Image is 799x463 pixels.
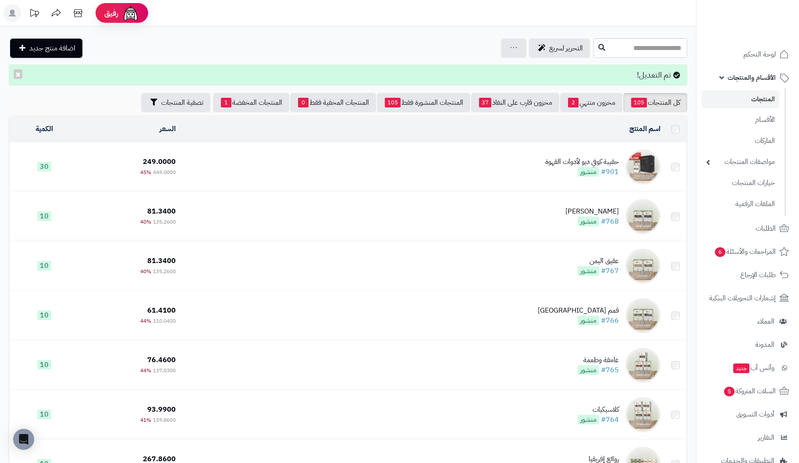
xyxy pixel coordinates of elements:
[732,362,774,374] span: وآتس آب
[471,93,559,112] a: مخزون قارب على النفاذ37
[755,338,774,351] span: المدونة
[153,367,176,374] span: 137.0300
[625,150,661,185] img: حقيبة كوفي ديو لأدوات القهوة
[715,247,725,257] span: 6
[37,360,51,370] span: 10
[709,292,776,304] span: إشعارات التحويلات البنكية
[153,317,176,325] span: 110.0400
[758,431,774,444] span: التقارير
[756,222,776,235] span: الطلبات
[625,348,661,383] img: غامقة وطعمة
[385,98,401,107] span: 105
[221,98,231,107] span: 1
[568,98,579,107] span: 2
[290,93,376,112] a: المنتجات المخفية فقط0
[702,218,794,239] a: الطلبات
[377,93,470,112] a: المنتجات المنشورة فقط105
[702,427,794,448] a: التقارير
[14,69,22,79] button: ×
[578,316,599,325] span: منشور
[122,4,139,22] img: ai-face.png
[601,167,619,177] a: #901
[153,168,176,176] span: 449.0000
[153,218,176,226] span: 135.2600
[601,266,619,276] a: #767
[702,153,779,171] a: مواصفات المنتجات
[160,124,176,134] a: السعر
[601,365,619,375] a: #765
[625,298,661,333] img: قمم إندونيسيا
[578,266,599,276] span: منشور
[578,167,599,177] span: منشور
[728,71,776,84] span: الأقسام والمنتجات
[757,315,774,328] span: العملاء
[702,264,794,285] a: طلبات الإرجاع
[625,199,661,234] img: تركيش توينز
[578,355,619,365] div: غامقة وطعمة
[140,416,151,424] span: 41%
[153,416,176,424] span: 159.8600
[538,306,619,316] div: قمم [GEOGRAPHIC_DATA]
[578,365,599,375] span: منشور
[702,110,779,129] a: الأقسام
[601,315,619,326] a: #766
[702,174,779,192] a: خيارات المنتجات
[565,207,619,217] div: [PERSON_NAME]
[623,93,687,112] a: كل المنتجات105
[147,404,176,415] span: 93.9900
[104,8,118,18] span: رفيق
[37,261,51,271] span: 10
[529,39,590,58] a: التحرير لسريع
[153,267,176,275] span: 135.2600
[140,168,151,176] span: 45%
[549,43,583,53] span: التحرير لسريع
[36,124,53,134] a: الكمية
[578,256,619,266] div: عقيق اليمن
[702,404,794,425] a: أدوات التسويق
[702,334,794,355] a: المدونة
[733,363,749,373] span: جديد
[702,132,779,150] a: الماركات
[161,97,203,108] span: تصفية المنتجات
[213,93,289,112] a: المنتجات المخفضة1
[702,195,779,214] a: الملفات الرقمية
[739,7,791,25] img: logo-2.png
[625,249,661,284] img: عقيق اليمن
[37,162,51,171] span: 30
[702,311,794,332] a: العملاء
[702,288,794,309] a: إشعارات التحويلات البنكية
[545,157,619,167] div: حقيبة كوفي ديو لأدوات القهوة
[743,48,776,61] span: لوحة التحكم
[702,241,794,262] a: المراجعات والأسئلة6
[140,367,151,374] span: 44%
[578,405,619,415] div: كلاسيكيات
[601,216,619,227] a: #768
[625,397,661,432] img: كلاسيكيات
[736,408,774,420] span: أدوات التسويق
[578,217,599,226] span: منشور
[37,211,51,221] span: 10
[29,43,75,53] span: اضافة منتج جديد
[143,157,176,167] span: 249.0000
[147,256,176,266] span: 81.3400
[631,98,647,107] span: 105
[147,305,176,316] span: 61.4100
[702,381,794,402] a: السلات المتروكة5
[9,64,687,85] div: تم التعديل!
[702,44,794,65] a: لوحة التحكم
[37,410,51,419] span: 10
[724,387,735,396] span: 5
[23,4,45,24] a: تحديثات المنصة
[10,39,82,58] a: اضافة منتج جديد
[702,357,794,378] a: وآتس آبجديد
[702,90,779,108] a: المنتجات
[141,93,210,112] button: تصفية المنتجات
[140,218,151,226] span: 40%
[147,206,176,217] span: 81.3400
[740,269,776,281] span: طلبات الإرجاع
[298,98,309,107] span: 0
[147,355,176,365] span: 76.4600
[601,414,619,425] a: #764
[479,98,491,107] span: 37
[37,310,51,320] span: 10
